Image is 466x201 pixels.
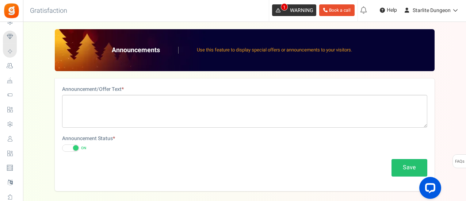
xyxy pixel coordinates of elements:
[377,4,400,16] a: Help
[62,86,124,93] label: Announcement/Offer Text
[385,7,397,14] span: Help
[455,155,465,169] span: FAQs
[290,7,313,14] span: WARNING
[281,3,288,11] span: 1
[197,47,352,54] p: Use this feature to display special offers or announcements to your visitors.
[391,159,427,176] button: Save
[22,4,75,18] h3: Gratisfaction
[3,3,20,19] img: Gratisfaction
[272,4,316,16] a: 1 WARNING
[81,146,86,151] span: ON
[413,7,451,14] span: Starlite Dungeon
[112,47,179,54] h2: Announcements
[62,135,115,142] label: Announcement Status
[319,4,355,16] a: Book a call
